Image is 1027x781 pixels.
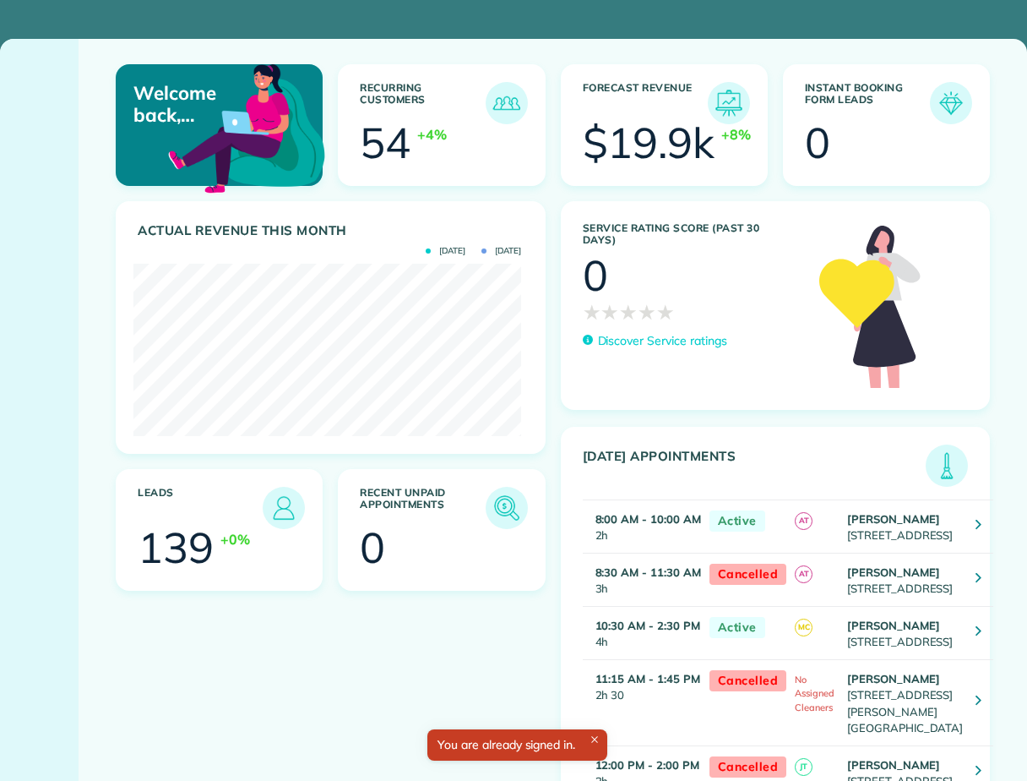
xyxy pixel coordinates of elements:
div: 54 [360,122,410,164]
strong: 8:30 AM - 11:30 AM [595,565,701,579]
div: $19.9k [583,122,715,164]
span: No Assigned Cleaners [795,674,834,713]
span: JT [795,758,812,776]
span: ★ [600,297,619,327]
span: Cancelled [709,564,787,585]
span: Active [709,511,765,532]
td: [STREET_ADDRESS][PERSON_NAME] [GEOGRAPHIC_DATA] [843,659,963,745]
h3: Instant Booking Form Leads [805,82,930,124]
strong: 8:00 AM - 10:00 AM [595,512,701,526]
td: 3h [583,553,701,606]
span: Active [709,617,765,638]
img: icon_leads-1bed01f49abd5b7fead27621c3d59655bb73ed531f8eeb49469d10e621d6b896.png [267,491,301,525]
img: icon_form_leads-04211a6a04a5b2264e4ee56bc0799ec3eb69b7e499cbb523a139df1d13a81ae0.png [934,86,968,120]
div: 139 [138,527,214,569]
span: ★ [583,297,601,327]
td: 2h 30 [583,659,701,745]
img: icon_unpaid_appointments-47b8ce3997adf2238b356f14209ab4cced10bd1f174958f3ca8f1d0dd7fffeee.png [490,491,524,525]
td: 4h [583,606,701,659]
span: AT [795,565,812,583]
strong: [PERSON_NAME] [847,619,940,632]
span: ★ [638,297,656,327]
td: [STREET_ADDRESS] [843,500,963,553]
strong: 10:30 AM - 2:30 PM [595,619,700,632]
img: icon_recurring_customers-cf858462ba22bcd05b5a5880d41d6543d210077de5bb9ebc9590e49fd87d84ed.png [490,86,524,120]
td: [STREET_ADDRESS] [843,553,963,606]
h3: Leads [138,487,263,529]
img: dashboard_welcome-42a62b7d889689a78055ac9021e634bf52bae3f8056760290aed330b23ab8690.png [165,45,329,209]
strong: 11:15 AM - 1:45 PM [595,672,700,685]
div: +4% [417,124,447,145]
div: You are already signed in. [427,729,607,761]
div: 0 [583,254,608,297]
td: 2h [583,500,701,553]
p: Welcome back, [PERSON_NAME]! [133,82,253,127]
strong: [PERSON_NAME] [847,672,940,685]
strong: 12:00 PM - 2:00 PM [595,758,699,772]
h3: Recent unpaid appointments [360,487,485,529]
h3: Recurring Customers [360,82,485,124]
div: +0% [220,529,250,549]
div: +8% [721,124,751,145]
span: ★ [656,297,675,327]
span: AT [795,512,812,530]
div: 0 [360,527,385,569]
a: Discover Service ratings [583,332,727,350]
img: icon_forecast_revenue-8c13a41c7ed35a8dcfafea3cbb826a0462acb37728057bba2d056411b612bbbe.png [712,86,746,120]
span: Cancelled [709,670,787,691]
h3: Actual Revenue this month [138,223,528,238]
h3: Forecast Revenue [583,82,708,124]
span: [DATE] [481,247,521,255]
span: MC [795,619,812,636]
td: [STREET_ADDRESS] [843,606,963,659]
div: 0 [805,122,830,164]
h3: [DATE] Appointments [583,449,926,487]
strong: [PERSON_NAME] [847,565,940,579]
p: Discover Service ratings [598,332,727,350]
strong: [PERSON_NAME] [847,758,940,772]
img: icon_todays_appointments-901f7ab196bb0bea1936b74009e4eb5ffbc2d2711fa7634e0d609ed5ef32b18b.png [930,449,964,483]
strong: [PERSON_NAME] [847,512,940,526]
span: Cancelled [709,756,787,778]
span: [DATE] [426,247,465,255]
h3: Service Rating score (past 30 days) [583,222,802,247]
span: ★ [619,297,638,327]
